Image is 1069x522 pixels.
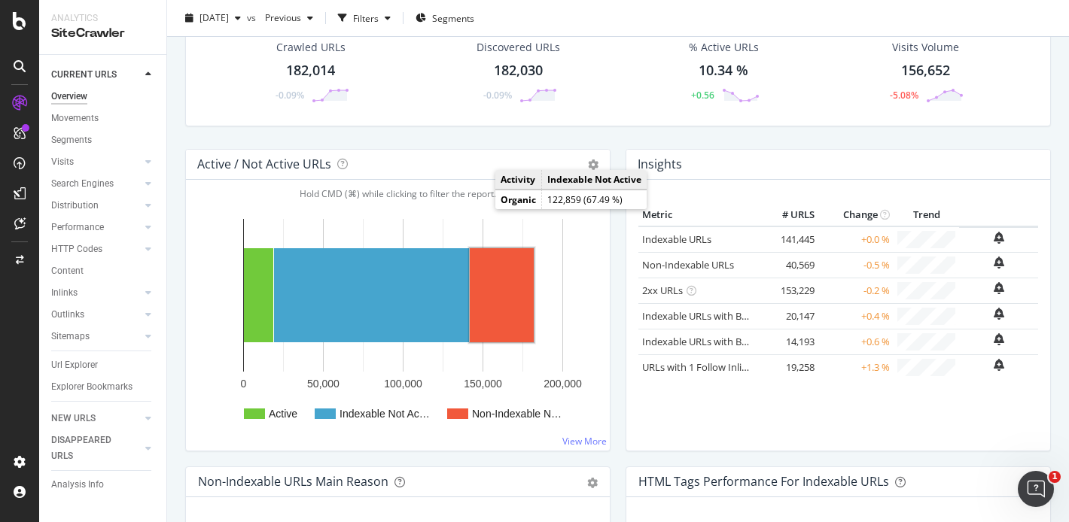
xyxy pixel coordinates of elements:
[642,360,753,374] a: URLs with 1 Follow Inlink
[51,241,141,257] a: HTTP Codes
[410,6,480,30] button: Segments
[51,411,141,426] a: NEW URLS
[51,154,141,170] a: Visits
[259,6,319,30] button: Previous
[483,89,512,102] div: -0.09%
[51,329,90,344] div: Sitemaps
[758,303,818,329] td: 20,147
[51,329,141,344] a: Sitemaps
[642,284,683,297] a: 2xx URLs
[994,333,1004,345] div: bell-plus
[758,354,818,380] td: 19,258
[890,89,918,102] div: -5.08%
[542,170,647,190] td: Indexable Not Active
[638,474,889,489] div: HTML Tags Performance for Indexable URLs
[638,154,682,175] h4: Insights
[340,408,430,420] text: Indexable Not Ac…
[494,61,543,80] div: 182,030
[241,378,247,390] text: 0
[269,408,297,420] text: Active
[1018,471,1054,507] iframe: Intercom live chat
[642,309,768,323] a: Indexable URLs with Bad H1
[51,154,74,170] div: Visits
[286,61,335,80] div: 182,014
[495,170,542,190] td: Activity
[758,204,818,226] th: # URLS
[994,282,1004,294] div: bell-plus
[689,40,759,55] div: % Active URLs
[994,256,1004,269] div: bell-plus
[818,354,894,380] td: +1.3 %
[994,308,1004,320] div: bell-plus
[51,198,141,214] a: Distribution
[276,40,346,55] div: Crawled URLs
[51,67,141,83] a: CURRENT URLS
[51,477,156,493] a: Analysis Info
[332,6,397,30] button: Filters
[51,411,96,426] div: NEW URLS
[818,204,894,226] th: Change
[51,379,156,395] a: Explorer Bookmarks
[51,111,99,126] div: Movements
[51,379,132,395] div: Explorer Bookmarks
[642,232,711,246] a: Indexable URLs
[562,435,607,448] a: View More
[51,307,141,323] a: Outlinks
[179,6,247,30] button: [DATE]
[587,478,598,488] div: gear
[477,40,560,55] div: Discovered URLs
[51,263,156,279] a: Content
[197,154,331,175] h4: Active / Not Active URLs
[353,11,379,24] div: Filters
[51,111,156,126] a: Movements
[758,226,818,253] td: 141,445
[472,408,562,420] text: Non-Indexable N…
[542,190,647,210] td: 122,859 (67.49 %)
[51,285,78,301] div: Inlinks
[758,252,818,278] td: 40,569
[51,307,84,323] div: Outlinks
[51,132,156,148] a: Segments
[1049,471,1061,483] span: 1
[51,12,154,25] div: Analytics
[51,132,92,148] div: Segments
[51,241,102,257] div: HTTP Codes
[51,357,98,373] div: Url Explorer
[758,329,818,354] td: 14,193
[495,190,542,210] td: Organic
[51,263,84,279] div: Content
[758,278,818,303] td: 153,229
[818,303,894,329] td: +0.4 %
[259,11,301,24] span: Previous
[51,198,99,214] div: Distribution
[51,89,87,105] div: Overview
[51,220,104,235] div: Performance
[384,378,422,390] text: 100,000
[818,329,894,354] td: +0.6 %
[432,11,474,24] span: Segments
[51,432,141,464] a: DISAPPEARED URLS
[642,258,734,272] a: Non-Indexable URLs
[51,89,156,105] a: Overview
[51,176,114,192] div: Search Engines
[588,159,598,170] i: Options
[51,432,127,464] div: DISAPPEARED URLS
[51,285,141,301] a: Inlinks
[544,378,582,390] text: 200,000
[198,204,598,439] div: A chart.
[51,25,154,42] div: SiteCrawler
[818,252,894,278] td: -0.5 %
[994,359,1004,371] div: bell-plus
[699,61,748,80] div: 10.34 %
[894,204,959,226] th: Trend
[198,474,388,489] div: Non-Indexable URLs Main Reason
[51,176,141,192] a: Search Engines
[307,378,340,390] text: 50,000
[892,40,959,55] div: Visits Volume
[818,278,894,303] td: -0.2 %
[642,335,806,348] a: Indexable URLs with Bad Description
[691,89,714,102] div: +0.56
[276,89,304,102] div: -0.09%
[247,11,259,24] span: vs
[818,226,894,253] td: +0.0 %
